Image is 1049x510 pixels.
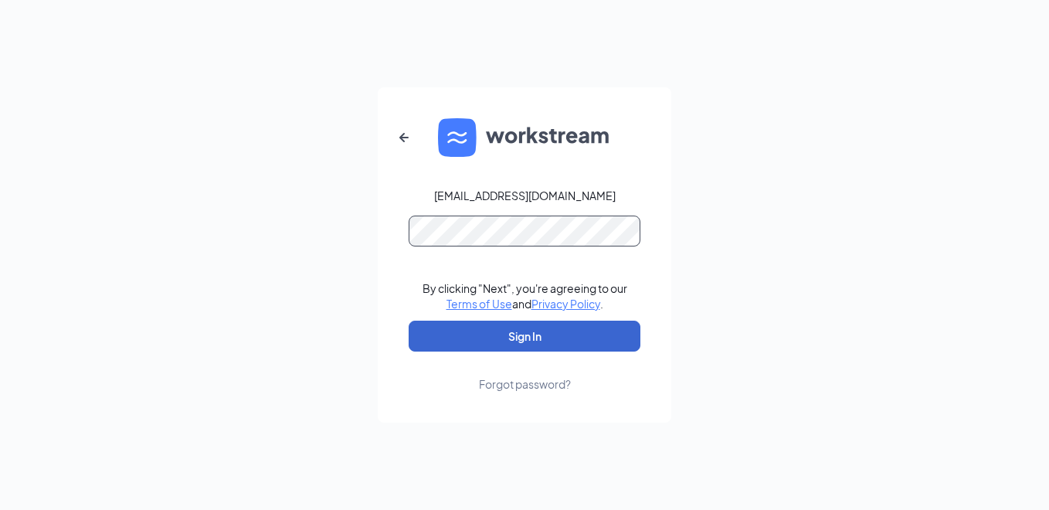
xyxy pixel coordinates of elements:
[395,128,413,147] svg: ArrowLeftNew
[479,352,571,392] a: Forgot password?
[531,297,600,311] a: Privacy Policy
[423,280,627,311] div: By clicking "Next", you're agreeing to our and .
[409,321,640,352] button: Sign In
[446,297,512,311] a: Terms of Use
[479,376,571,392] div: Forgot password?
[438,118,611,157] img: WS logo and Workstream text
[385,119,423,156] button: ArrowLeftNew
[434,188,616,203] div: [EMAIL_ADDRESS][DOMAIN_NAME]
